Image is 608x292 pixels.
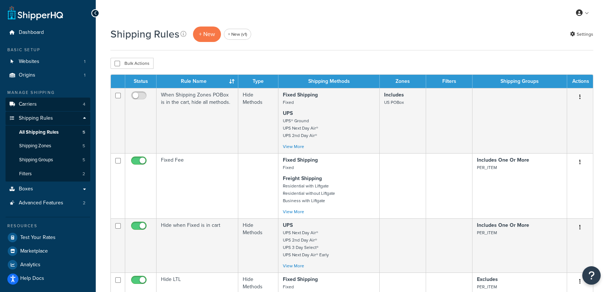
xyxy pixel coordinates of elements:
[6,139,90,153] li: Shipping Zones
[283,175,322,182] strong: Freight Shipping
[6,98,90,111] li: Carriers
[157,153,238,218] td: Fixed Fee
[384,91,404,99] strong: Includes
[6,167,90,181] li: Filters
[6,112,90,125] a: Shipping Rules
[283,109,293,117] strong: UPS
[82,171,85,177] span: 2
[477,156,529,164] strong: Includes One Or More
[6,139,90,153] a: Shipping Zones 5
[283,221,293,229] strong: UPS
[110,58,154,69] button: Bulk Actions
[6,244,90,258] a: Marketplace
[82,143,85,149] span: 5
[110,27,179,41] h1: Shipping Rules
[477,164,497,171] small: PER_ITEM
[157,218,238,272] td: Hide when Fixed is in cart
[477,221,529,229] strong: Includes One Or More
[477,275,498,283] strong: Excludes
[84,72,85,78] span: 1
[472,75,567,88] th: Shipping Groups
[20,275,44,282] span: Help Docs
[380,75,426,88] th: Zones
[477,284,497,290] small: PER_ITEM
[283,229,329,258] small: UPS Next Day Air® UPS 2nd Day Air® UPS 3 Day Select® UPS Next Day Air® Early
[477,229,497,236] small: PER_ITEM
[283,284,294,290] small: Fixed
[283,208,304,215] a: View More
[283,275,318,283] strong: Fixed Shipping
[283,143,304,150] a: View More
[19,186,33,192] span: Boxes
[19,59,39,65] span: Websites
[19,115,53,122] span: Shipping Rules
[84,59,85,65] span: 1
[6,258,90,271] a: Analytics
[20,235,56,241] span: Test Your Rates
[19,101,37,108] span: Carriers
[6,153,90,167] a: Shipping Groups 5
[6,98,90,111] a: Carriers 4
[6,26,90,39] a: Dashboard
[19,143,51,149] span: Shipping Zones
[567,75,593,88] th: Actions
[283,183,335,204] small: Residential with Liftgate Residential without Liftgate Business with Liftgate
[6,223,90,229] div: Resources
[6,167,90,181] a: Filters 2
[20,248,48,254] span: Marketplace
[8,6,63,20] a: ShipperHQ Home
[582,266,601,285] button: Open Resource Center
[283,117,318,139] small: UPS® Ground UPS Next Day Air® UPS 2nd Day Air®
[6,126,90,139] li: All Shipping Rules
[6,126,90,139] a: All Shipping Rules 5
[157,88,238,153] td: When Shipping Zones POBox is in the cart, hide all methods.
[6,231,90,244] a: Test Your Rates
[6,55,90,68] li: Websites
[82,157,85,163] span: 5
[6,68,90,82] a: Origins 1
[83,101,85,108] span: 4
[6,89,90,96] div: Manage Shipping
[570,29,593,39] a: Settings
[20,262,41,268] span: Analytics
[19,129,59,136] span: All Shipping Rules
[6,153,90,167] li: Shipping Groups
[283,164,294,171] small: Fixed
[6,55,90,68] a: Websites 1
[6,68,90,82] li: Origins
[193,27,221,42] p: + New
[157,75,238,88] th: Rule Name : activate to sort column ascending
[238,88,278,153] td: Hide Methods
[19,157,53,163] span: Shipping Groups
[224,29,251,40] a: + New (v1)
[19,171,32,177] span: Filters
[125,75,157,88] th: Status
[426,75,472,88] th: Filters
[6,196,90,210] a: Advanced Features 2
[283,91,318,99] strong: Fixed Shipping
[83,200,85,206] span: 2
[19,72,35,78] span: Origins
[278,75,380,88] th: Shipping Methods
[238,218,278,272] td: Hide Methods
[6,47,90,53] div: Basic Setup
[384,99,404,106] small: US POBox
[19,29,44,36] span: Dashboard
[6,182,90,196] a: Boxes
[6,196,90,210] li: Advanced Features
[19,200,63,206] span: Advanced Features
[82,129,85,136] span: 5
[283,156,318,164] strong: Fixed Shipping
[283,263,304,269] a: View More
[238,75,278,88] th: Type
[6,112,90,182] li: Shipping Rules
[283,99,294,106] small: Fixed
[6,272,90,285] a: Help Docs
